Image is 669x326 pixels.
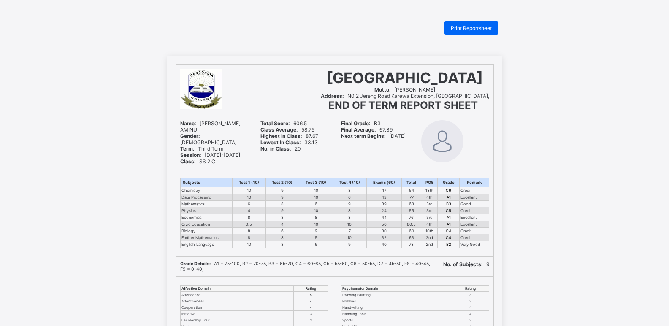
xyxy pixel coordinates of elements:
[341,133,386,139] b: Next term Begins:
[299,234,333,241] td: 5
[402,214,421,221] td: 76
[452,292,489,298] td: 3
[233,201,265,207] td: 6
[421,228,438,234] td: 10th
[366,241,402,248] td: 40
[233,221,265,228] td: 6.5
[366,201,402,207] td: 39
[438,228,460,234] td: C4
[260,139,318,145] span: 33.13
[421,187,438,194] td: 13th
[180,120,241,133] span: [PERSON_NAME] AMINU
[421,207,438,214] td: 3rd
[299,187,333,194] td: 10
[460,201,489,207] td: Good
[180,214,233,221] td: Economics
[341,298,452,304] td: Hobbies
[180,158,215,164] span: SS 2 C
[341,304,452,311] td: Handwriting
[452,311,489,317] td: 4
[265,187,299,194] td: 9
[233,228,265,234] td: 8
[299,178,333,187] th: Test 3 (10)
[366,228,402,234] td: 30
[180,228,233,234] td: Biology
[294,292,328,298] td: 5
[366,207,402,214] td: 24
[233,207,265,214] td: 4
[402,234,421,241] td: 63
[299,194,333,201] td: 10
[265,221,299,228] td: 4
[180,311,294,317] td: Initiative
[421,214,438,221] td: 3rd
[438,234,460,241] td: C4
[421,221,438,228] td: 4th
[402,187,421,194] td: 54
[460,187,489,194] td: Credit
[233,241,265,248] td: 10
[265,178,299,187] th: Test 2 (10)
[366,178,402,187] th: Exams (60)
[233,178,265,187] th: Test 1 (10)
[333,207,366,214] td: 8
[421,178,438,187] th: POS
[180,152,240,158] span: [DATE]-[DATE]
[260,139,301,145] b: Lowest In Class:
[265,241,299,248] td: 8
[341,286,452,292] th: Psychomotor Domain
[299,241,333,248] td: 6
[402,221,421,228] td: 80.5
[443,261,483,267] b: No. of Subjects:
[438,241,460,248] td: B2
[180,152,201,158] b: Session:
[333,214,366,221] td: 8
[333,201,366,207] td: 9
[402,207,421,214] td: 55
[233,234,265,241] td: 8
[328,99,478,111] b: END OF TERM REPORT SHEET
[421,194,438,201] td: 4th
[299,201,333,207] td: 6
[180,261,430,272] span: A1 = 75-100, B2 = 70-75, B3 = 65-70, C4 = 60-65, C5 = 55-60, C6 = 50-55, D7 = 45-50, E8 = 40-45, ...
[260,127,314,133] span: 58.75
[299,207,333,214] td: 10
[438,201,460,207] td: B3
[180,145,195,152] b: Term:
[402,178,421,187] th: Total
[265,194,299,201] td: 9
[452,317,489,323] td: 3
[294,298,328,304] td: 4
[180,120,196,127] b: Name:
[327,69,483,86] span: [GEOGRAPHIC_DATA]
[341,127,393,133] span: 67.39
[452,298,489,304] td: 3
[366,194,402,201] td: 42
[299,228,333,234] td: 9
[333,228,366,234] td: 7
[438,178,460,187] th: Grade
[374,86,435,93] span: [PERSON_NAME]
[460,228,489,234] td: Credit
[366,214,402,221] td: 44
[265,234,299,241] td: 8
[341,317,452,323] td: Sports
[333,241,366,248] td: 9
[333,178,366,187] th: Test 4 (10)
[402,201,421,207] td: 68
[341,133,406,139] span: [DATE]
[443,261,489,267] span: 9
[341,127,376,133] b: Final Average:
[180,145,223,152] span: Third Term
[180,292,294,298] td: Attendance
[260,127,298,133] b: Class Average:
[460,194,489,201] td: Excellent
[294,304,328,311] td: 4
[374,86,391,93] b: Motto:
[452,286,489,292] th: Rating
[180,261,211,267] b: Grade Details:
[180,194,233,201] td: Data Processing
[321,93,489,99] span: N0 2 Jereng Road Karewa Extension, [GEOGRAPHIC_DATA],
[341,292,452,298] td: Drawing Painting
[421,234,438,241] td: 2nd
